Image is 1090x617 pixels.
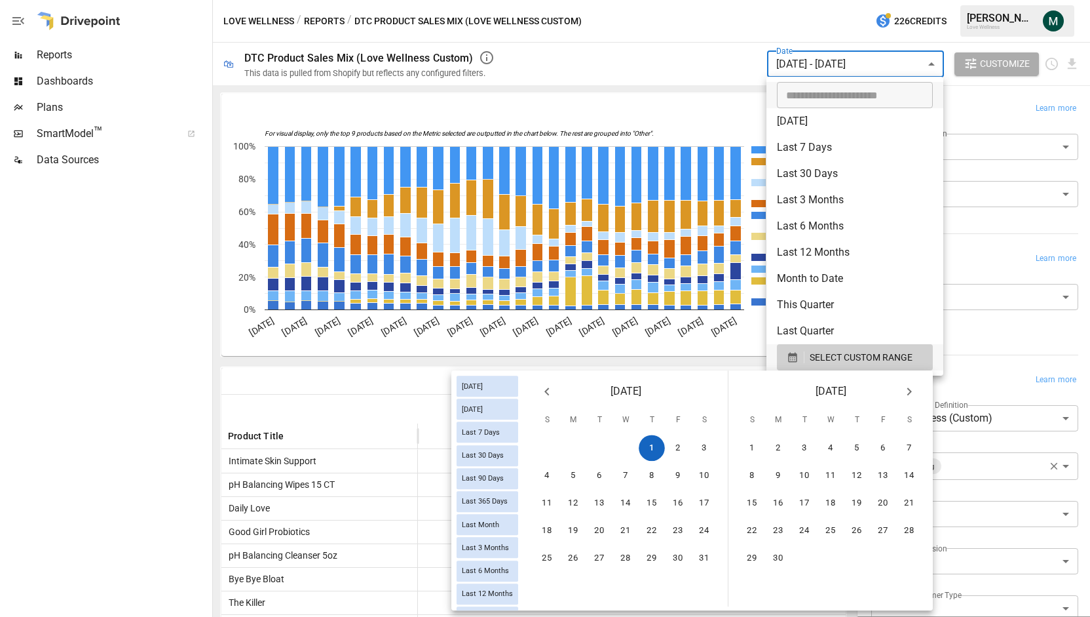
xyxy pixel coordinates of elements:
button: 15 [739,490,765,517]
span: [DATE] [457,405,488,414]
span: Friday [871,407,895,433]
span: Wednesday [819,407,842,433]
button: 16 [765,490,791,517]
li: Last 7 Days [766,134,943,161]
div: Last 365 Days [457,491,518,512]
button: 8 [739,463,765,489]
li: Last 12 Months [766,239,943,266]
button: 21 [612,518,639,544]
button: 11 [534,490,560,517]
button: 10 [691,463,717,489]
button: 18 [817,490,844,517]
button: 9 [765,463,791,489]
button: 23 [765,518,791,544]
span: Sunday [535,407,559,433]
span: Tuesday [588,407,611,433]
li: Last Quarter [766,318,943,344]
span: Last 3 Months [457,544,514,552]
button: 24 [691,518,717,544]
span: Tuesday [793,407,816,433]
button: 14 [612,490,639,517]
div: Last 30 Days [457,445,518,466]
span: Last 6 Months [457,567,514,575]
button: 24 [791,518,817,544]
span: Monday [561,407,585,433]
span: Saturday [897,407,921,433]
button: 19 [560,518,586,544]
button: 5 [560,463,586,489]
button: 17 [791,490,817,517]
button: 20 [586,518,612,544]
button: 1 [739,435,765,462]
span: Saturday [692,407,716,433]
button: 23 [665,518,691,544]
button: 31 [691,546,717,572]
button: 25 [534,546,560,572]
span: Friday [666,407,690,433]
span: [DATE] [457,382,488,391]
li: Last 30 Days [766,161,943,187]
button: SELECT CUSTOM RANGE [777,344,933,370]
button: 13 [870,463,896,489]
span: SELECT CUSTOM RANGE [810,349,912,366]
span: Last Month [457,521,504,529]
button: 13 [586,490,612,517]
span: Sunday [740,407,764,433]
li: Last 6 Months [766,213,943,239]
button: Previous month [534,378,560,405]
button: 26 [844,518,870,544]
li: This Quarter [766,292,943,318]
button: 26 [560,546,586,572]
button: Next month [896,378,922,405]
div: Last 12 Months [457,584,518,605]
button: 11 [817,463,844,489]
span: Monday [766,407,790,433]
div: [DATE] [457,376,518,397]
span: Last 30 Days [457,451,509,460]
button: 14 [896,463,922,489]
li: Last 3 Months [766,187,943,213]
button: 25 [817,518,844,544]
div: Last 7 Days [457,422,518,443]
span: Last 7 Days [457,428,505,437]
div: Last Month [457,514,518,535]
button: 2 [665,435,691,462]
li: Month to Date [766,266,943,292]
button: 30 [765,546,791,572]
button: 2 [765,435,791,462]
button: 20 [870,490,896,517]
button: 5 [844,435,870,462]
button: 16 [665,490,691,517]
button: 22 [739,518,765,544]
button: 28 [896,518,922,544]
button: 6 [870,435,896,462]
button: 8 [639,463,665,489]
span: Last 12 Months [457,590,518,599]
li: [DATE] [766,108,943,134]
span: Wednesday [614,407,637,433]
button: 12 [560,490,586,517]
button: 4 [534,463,560,489]
button: 27 [870,518,896,544]
button: 29 [739,546,765,572]
button: 17 [691,490,717,517]
div: Last 3 Months [457,538,518,559]
button: 22 [639,518,665,544]
div: Last 6 Months [457,561,518,582]
div: [DATE] [457,399,518,420]
span: Last 365 Days [457,498,513,506]
span: [DATE] [611,382,641,401]
button: 3 [691,435,717,462]
button: 1 [639,435,665,462]
button: 6 [586,463,612,489]
button: 27 [586,546,612,572]
button: 3 [791,435,817,462]
button: 15 [639,490,665,517]
button: 30 [665,546,691,572]
button: 12 [844,463,870,489]
span: Thursday [845,407,869,433]
span: Last 90 Days [457,475,509,483]
button: 7 [896,435,922,462]
button: 7 [612,463,639,489]
span: Thursday [640,407,664,433]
